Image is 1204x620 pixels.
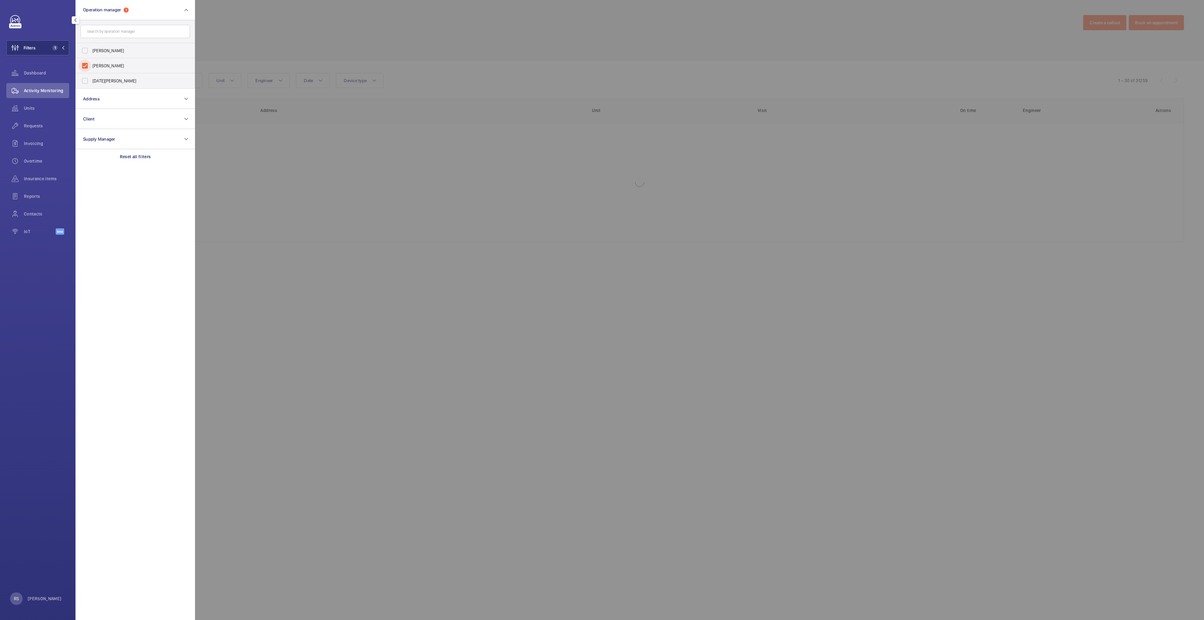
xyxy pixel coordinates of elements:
[6,40,69,55] button: Filters1
[24,70,69,76] span: Dashboard
[24,45,36,51] span: Filters
[24,105,69,111] span: Units
[24,123,69,129] span: Requests
[24,193,69,199] span: Reports
[24,228,56,235] span: IoT
[24,158,69,164] span: Overtime
[14,595,19,602] p: RS
[53,45,58,50] span: 1
[28,595,62,602] p: [PERSON_NAME]
[24,87,69,94] span: Activity Monitoring
[24,140,69,147] span: Invoicing
[24,176,69,182] span: Insurance items
[24,211,69,217] span: Contacts
[56,228,64,235] span: Beta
